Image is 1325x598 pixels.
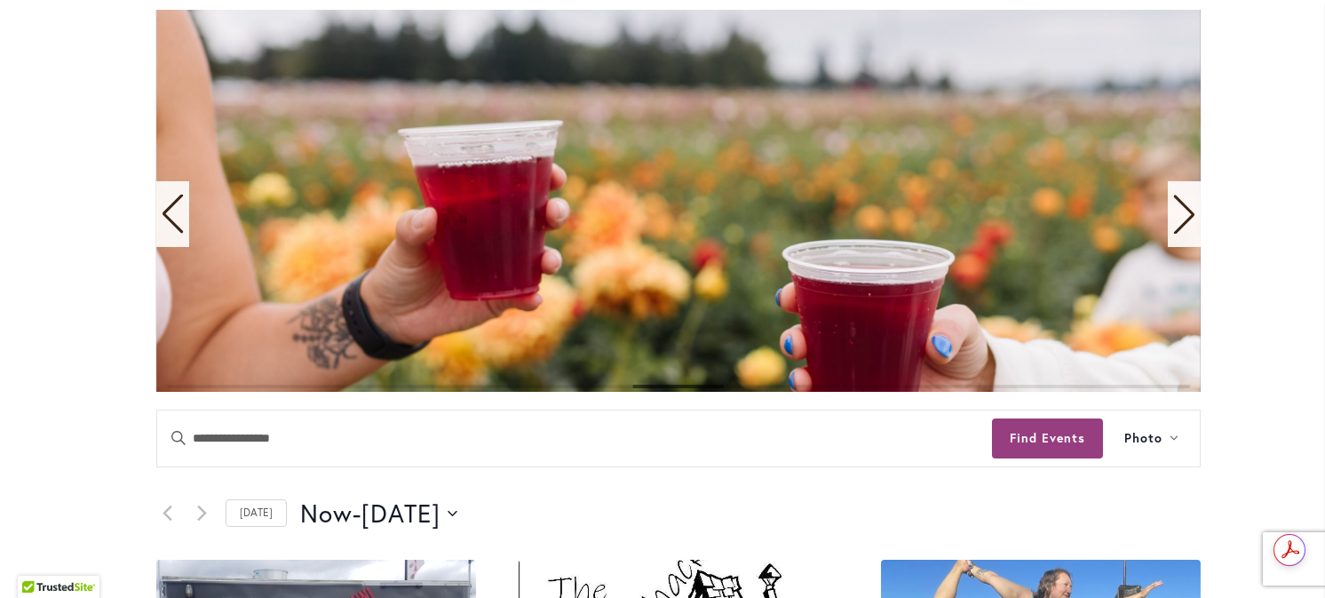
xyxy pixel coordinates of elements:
[353,496,361,531] span: -
[157,411,992,466] input: Enter Keyword. Search for events by Keyword.
[361,496,440,531] span: [DATE]
[992,419,1103,458] button: Find Events
[156,10,1201,392] swiper-slide: 6 / 11
[1103,411,1200,466] button: Photo
[191,503,212,524] a: Next Events
[226,499,287,527] a: Click to select today's date
[1124,428,1162,449] span: Photo
[300,496,457,531] button: Click to toggle datepicker
[13,535,63,585] iframe: Launch Accessibility Center
[300,496,353,531] span: Now
[156,503,178,524] a: Previous Events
